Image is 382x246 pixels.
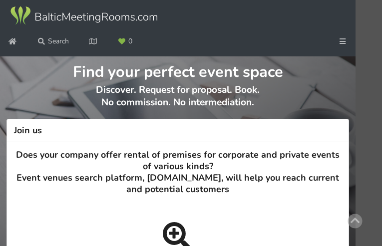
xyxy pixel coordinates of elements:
a: Search [31,32,76,50]
img: Baltic Meeting Rooms [9,5,159,26]
span: 0 [128,38,132,45]
h3: Does your company offer rental of premises for corporate and private events of various kinds? Eve... [14,149,342,196]
h3: Join us [6,119,349,142]
h1: Find your perfect event space [7,56,349,82]
p: Discover. Request for proposal. Book. No commission. No intermediation. [7,84,349,118]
